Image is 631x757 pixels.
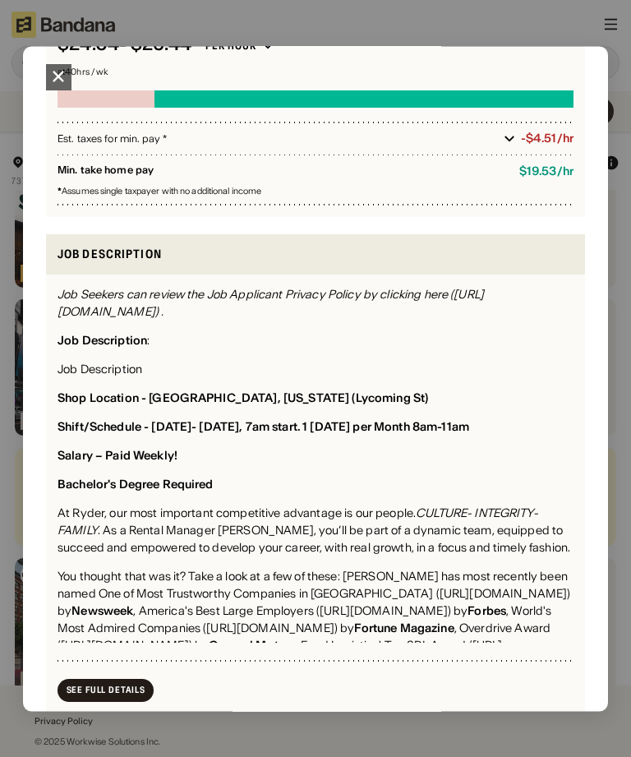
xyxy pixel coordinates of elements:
[209,639,296,653] div: General Motors
[58,506,538,538] em: CULTURE- INTEGRITY- FAMILY
[58,420,469,435] div: Shift/Schedule - [DATE]- [DATE], 7am start. 1 [DATE] per Month 8am-11am
[71,604,133,619] div: Newsweek
[58,164,508,178] div: Min. take home pay
[521,132,573,146] div: -$4.51/hr
[58,362,142,379] div: Job Description
[58,132,498,146] div: Est. taxes for min. pay *
[67,686,145,695] div: See Full Details
[58,35,191,55] div: $ 24.04 - $26.44
[58,334,147,348] div: Job Description
[58,569,573,741] div: You thought that was it? Take a look at a few of these: [PERSON_NAME] has most recently been name...
[58,478,214,492] div: Bachelor's Degree Required
[58,449,177,464] div: Salary – Paid Weekly!
[354,621,454,636] div: Fortune Magazine
[467,604,506,619] div: Forbes
[519,164,573,178] div: $ 19.53 / hr
[58,67,573,76] div: at 40 hrs / wk
[58,391,428,406] div: Shop Location - [GEOGRAPHIC_DATA], [US_STATE] (Lycoming St)
[58,246,573,264] div: Job Description
[58,333,150,350] div: :
[58,288,484,320] em: Job Seekers can review the Job Applicant Privacy Policy by clicking here ([URL][DOMAIN_NAME]) .
[58,505,573,557] div: At Ryder, our most important competitive advantage is our people. . As a Rental Manager [PERSON_N...
[205,40,256,53] div: Per hour
[58,187,573,196] div: Assumes single taxpayer with no additional income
